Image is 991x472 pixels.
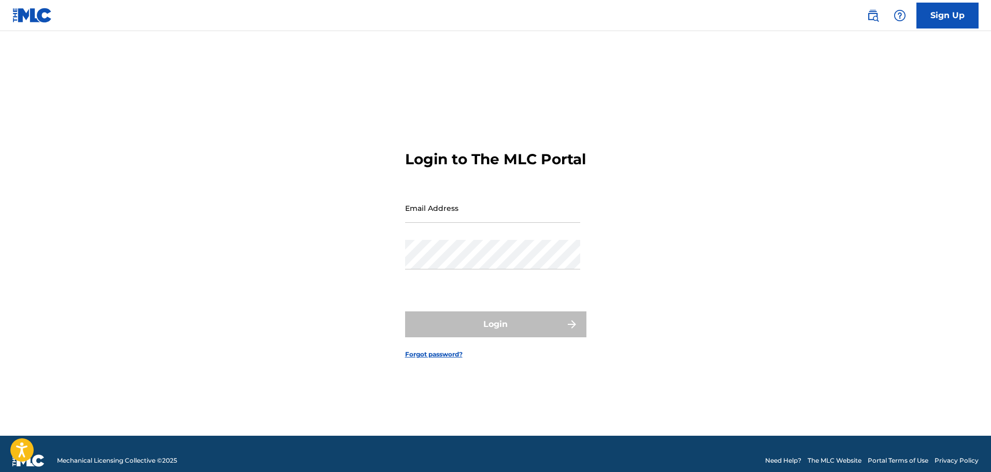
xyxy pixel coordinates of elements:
a: Public Search [863,5,883,26]
a: Portal Terms of Use [868,456,928,465]
a: The MLC Website [808,456,861,465]
img: help [894,9,906,22]
h3: Login to The MLC Portal [405,150,586,168]
span: Mechanical Licensing Collective © 2025 [57,456,177,465]
a: Need Help? [765,456,801,465]
img: logo [12,454,45,467]
iframe: Chat Widget [939,422,991,472]
img: MLC Logo [12,8,52,23]
a: Privacy Policy [935,456,979,465]
a: Forgot password? [405,350,463,359]
div: Help [889,5,910,26]
a: Sign Up [916,3,979,28]
img: search [867,9,879,22]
